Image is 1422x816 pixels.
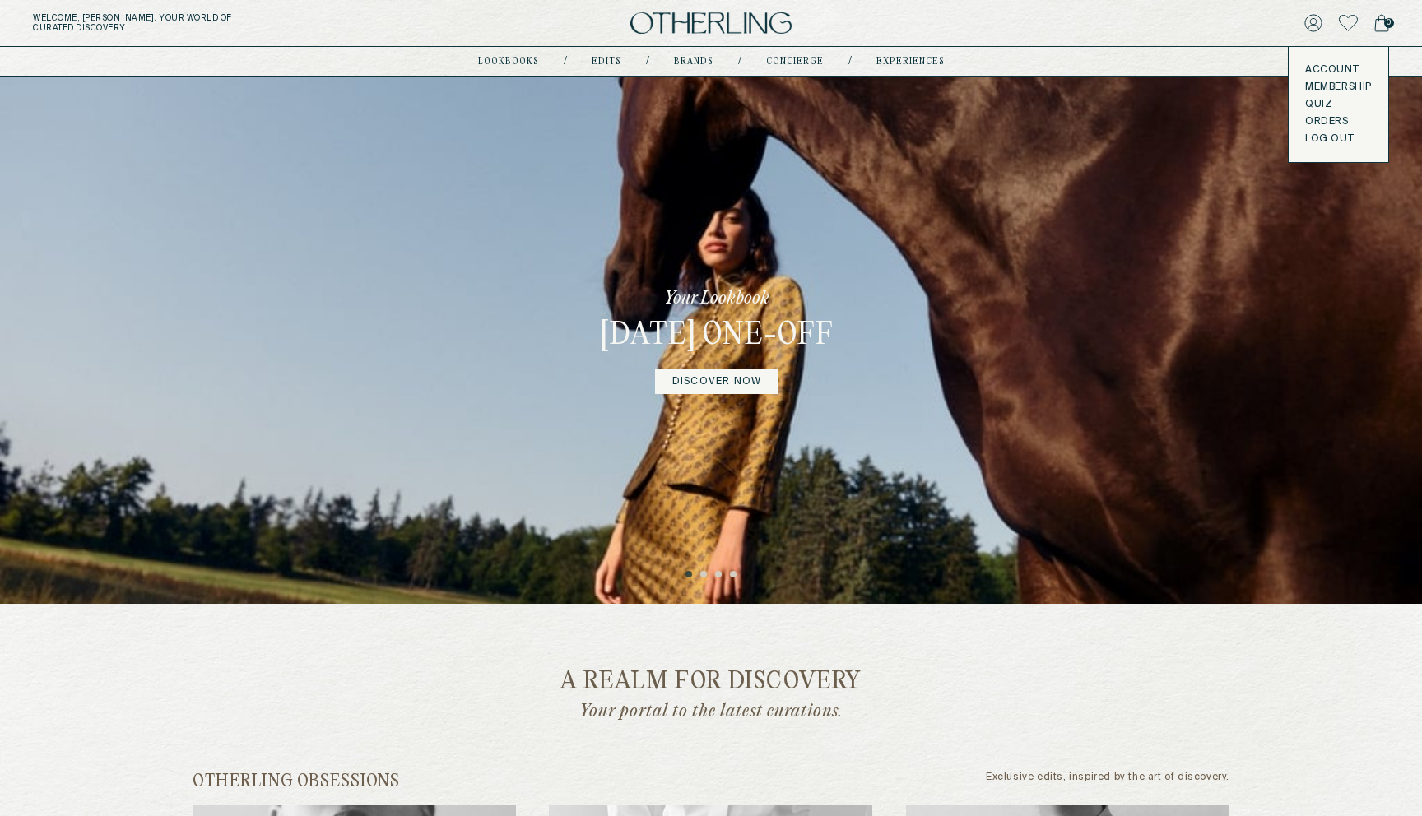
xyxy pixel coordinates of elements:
h5: Welcome, [PERSON_NAME] . Your world of curated discovery. [33,13,439,33]
p: Exclusive edits, inspired by the art of discovery. [986,772,1229,792]
a: Account [1305,63,1372,76]
button: 3 [715,571,723,579]
div: / [848,55,852,68]
button: 2 [700,571,709,579]
button: 1 [685,571,694,579]
div: / [646,55,649,68]
p: Your Lookbook [664,287,769,310]
a: 0 [1374,12,1389,35]
a: Quiz [1305,98,1372,111]
a: Edits [592,58,621,66]
h2: a realm for discovery [206,670,1216,695]
a: concierge [766,58,824,66]
a: Orders [1305,115,1372,128]
a: Brands [674,58,713,66]
p: Your portal to the latest curations. [493,701,929,722]
button: LOG OUT [1305,132,1354,146]
a: experiences [876,58,945,66]
span: 0 [1384,18,1394,28]
a: Membership [1305,81,1372,94]
div: / [738,55,741,68]
h3: [DATE] One-off [601,317,834,356]
a: lookbooks [478,58,539,66]
a: DISCOVER NOW [655,369,778,394]
img: logo [630,12,792,35]
div: / [564,55,567,68]
button: 4 [730,571,738,579]
h2: otherling obsessions [193,772,400,792]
